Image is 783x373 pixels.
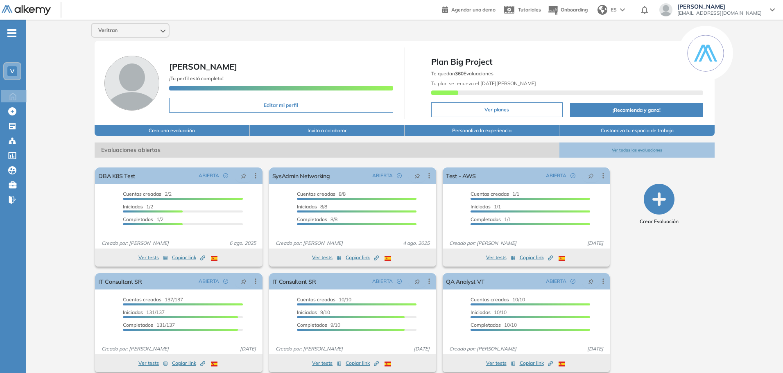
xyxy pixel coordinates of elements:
[408,169,426,182] button: pushpin
[312,358,342,368] button: Ver tests
[582,169,600,182] button: pushpin
[400,240,433,247] span: 4 ago. 2025
[677,10,762,16] span: [EMAIL_ADDRESS][DOMAIN_NAME]
[123,309,143,315] span: Iniciadas
[559,256,565,261] img: ESP
[471,296,525,303] span: 10/10
[123,296,183,303] span: 137/137
[372,172,393,179] span: ABIERTA
[346,253,379,262] button: Copiar link
[471,191,519,197] span: 1/1
[226,240,259,247] span: 6 ago. 2025
[211,362,217,366] img: ESP
[241,172,247,179] span: pushpin
[172,358,205,368] button: Copiar link
[559,362,565,366] img: ESP
[123,322,153,328] span: Completados
[223,173,228,178] span: check-circle
[297,203,327,210] span: 8/8
[546,172,566,179] span: ABIERTA
[98,167,135,184] a: DBA K8S Test
[582,275,600,288] button: pushpin
[346,358,379,368] button: Copiar link
[442,4,496,14] a: Agendar una demo
[169,61,237,72] span: [PERSON_NAME]
[241,278,247,285] span: pushpin
[446,345,520,353] span: Creado por: [PERSON_NAME]
[95,142,559,158] span: Evaluaciones abiertas
[104,56,159,111] img: Foto de perfil
[297,191,346,197] span: 8/8
[405,125,559,136] button: Personaliza la experiencia
[570,103,703,117] button: ¡Recomienda y gana!
[486,253,516,262] button: Ver tests
[250,125,405,136] button: Invita a colaborar
[471,296,509,303] span: Cuentas creadas
[223,279,228,284] span: check-circle
[385,362,391,366] img: ESP
[677,3,762,10] span: [PERSON_NAME]
[520,254,553,261] span: Copiar link
[10,68,14,75] span: V
[520,358,553,368] button: Copiar link
[431,70,493,77] span: Te quedan Evaluaciones
[123,203,153,210] span: 1/2
[2,5,51,16] img: Logo
[518,7,541,13] span: Tutoriales
[346,254,379,261] span: Copiar link
[520,253,553,262] button: Copiar link
[446,167,476,184] a: Test - AWS
[297,296,351,303] span: 10/10
[272,240,346,247] span: Creado por: [PERSON_NAME]
[588,278,594,285] span: pushpin
[588,172,594,179] span: pushpin
[297,191,335,197] span: Cuentas creadas
[169,98,393,113] button: Editar mi perfil
[431,56,703,68] span: Plan Big Project
[123,309,165,315] span: 131/137
[272,273,316,289] a: IT Consultant SR
[620,8,625,11] img: arrow
[237,345,259,353] span: [DATE]
[138,358,168,368] button: Ver tests
[471,322,501,328] span: Completados
[297,203,317,210] span: Iniciadas
[640,218,679,225] span: Crear Evaluación
[431,80,536,86] span: Tu plan se renueva el
[471,203,491,210] span: Iniciadas
[297,216,327,222] span: Completados
[559,142,714,158] button: Ver todas las evaluaciones
[172,254,205,261] span: Copiar link
[471,309,507,315] span: 10/10
[570,279,575,284] span: check-circle
[397,173,402,178] span: check-circle
[297,309,330,315] span: 9/10
[408,275,426,288] button: pushpin
[123,191,172,197] span: 2/2
[297,309,317,315] span: Iniciadas
[611,6,617,14] span: ES
[471,216,501,222] span: Completados
[98,240,172,247] span: Creado por: [PERSON_NAME]
[584,345,606,353] span: [DATE]
[235,275,253,288] button: pushpin
[123,191,161,197] span: Cuentas creadas
[98,345,172,353] span: Creado por: [PERSON_NAME]
[98,273,142,289] a: IT Consultant SR
[397,279,402,284] span: check-circle
[414,172,420,179] span: pushpin
[297,322,327,328] span: Completados
[297,216,337,222] span: 8/8
[471,216,511,222] span: 1/1
[199,172,219,179] span: ABIERTA
[272,167,330,184] a: SysAdmin Networking
[235,169,253,182] button: pushpin
[451,7,496,13] span: Agendar una demo
[199,278,219,285] span: ABIERTA
[123,216,163,222] span: 1/2
[123,203,143,210] span: Iniciadas
[172,253,205,262] button: Copiar link
[570,173,575,178] span: check-circle
[446,240,520,247] span: Creado por: [PERSON_NAME]
[95,125,249,136] button: Crea una evaluación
